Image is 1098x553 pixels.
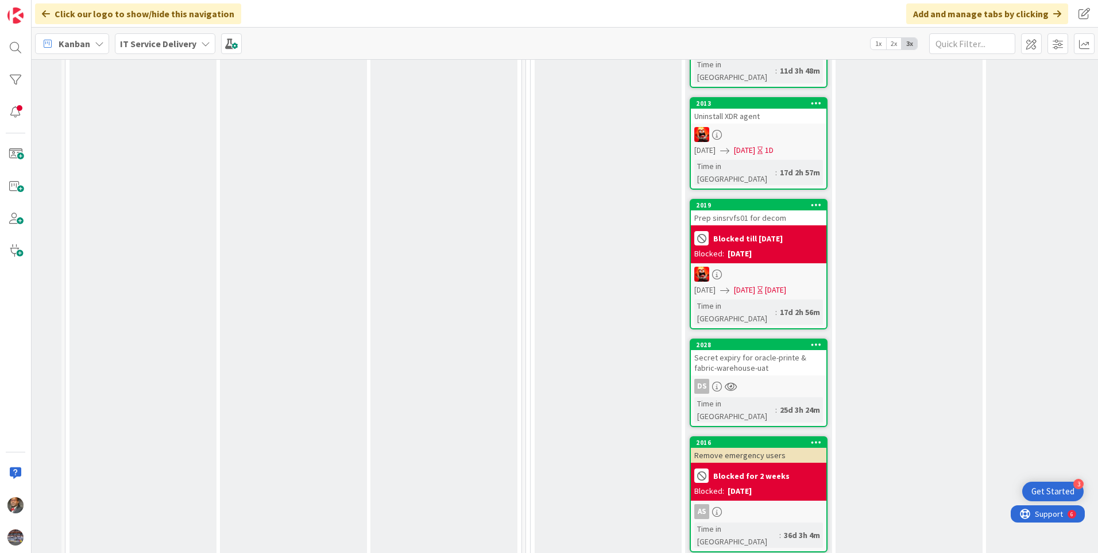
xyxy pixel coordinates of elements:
input: Quick Filter... [929,33,1015,54]
div: 1D [765,144,774,156]
img: VN [694,127,709,142]
div: 3 [1073,479,1084,489]
div: Prep sinsrvfs01 for decom [691,210,826,225]
div: 2019 [696,201,826,209]
span: [DATE] [734,144,755,156]
span: Support [24,2,52,16]
div: Add and manage tabs by clicking [906,3,1068,24]
div: 2013 [691,98,826,109]
div: Remove emergency users [691,448,826,463]
img: Visit kanbanzone.com [7,7,24,24]
div: 2028Secret expiry for oracle-printe & fabric-warehouse-uat [691,340,826,375]
div: 36d 3h 4m [781,529,823,542]
div: Get Started [1031,486,1074,497]
span: [DATE] [694,144,716,156]
span: [DATE] [694,284,716,296]
div: 17d 2h 56m [777,306,823,318]
div: 2028 [691,340,826,350]
b: Blocked till [DATE] [713,235,783,243]
span: : [775,166,777,179]
img: avatar [7,529,24,546]
div: 2019 [691,200,826,210]
div: Secret expiry for oracle-printe & fabric-warehouse-uat [691,350,826,375]
span: : [775,64,777,77]
div: 2013Uninstall XDR agent [691,98,826,124]
div: [DATE] [728,248,752,260]
div: Time in [GEOGRAPHIC_DATA] [694,523,779,548]
div: Time in [GEOGRAPHIC_DATA] [694,58,775,83]
div: Click our logo to show/hide this navigation [35,3,241,24]
div: 2013 [696,99,826,107]
div: 6 [60,5,63,14]
img: DP [7,497,24,513]
div: 2016Remove emergency users [691,437,826,463]
div: 11d 3h 48m [777,64,823,77]
div: DS [694,379,709,394]
div: Blocked: [694,485,724,497]
div: [DATE] [765,284,786,296]
div: VN [691,127,826,142]
div: Blocked: [694,248,724,260]
b: Blocked for 2 weeks [713,472,790,480]
div: 2016 [696,439,826,447]
div: AS [694,504,709,519]
span: [DATE] [734,284,755,296]
div: Uninstall XDR agent [691,109,826,124]
div: 25d 3h 24m [777,404,823,416]
div: 2019Prep sinsrvfs01 for decom [691,200,826,225]
span: Kanban [59,37,90,51]
div: Open Get Started checklist, remaining modules: 3 [1022,482,1084,501]
span: 3x [902,38,917,49]
span: 1x [871,38,886,49]
div: Time in [GEOGRAPHIC_DATA] [694,397,775,423]
span: : [775,404,777,416]
div: 17d 2h 57m [777,166,823,179]
div: AS [691,504,826,519]
div: Time in [GEOGRAPHIC_DATA] [694,299,775,325]
span: : [775,306,777,318]
div: [DATE] [728,485,752,497]
div: 2016 [691,437,826,448]
span: : [779,529,781,542]
span: 2x [886,38,902,49]
div: 2028 [696,341,826,349]
div: Time in [GEOGRAPHIC_DATA] [694,160,775,185]
div: DS [691,379,826,394]
div: VN [691,267,826,282]
img: VN [694,267,709,282]
b: IT Service Delivery [120,38,196,49]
